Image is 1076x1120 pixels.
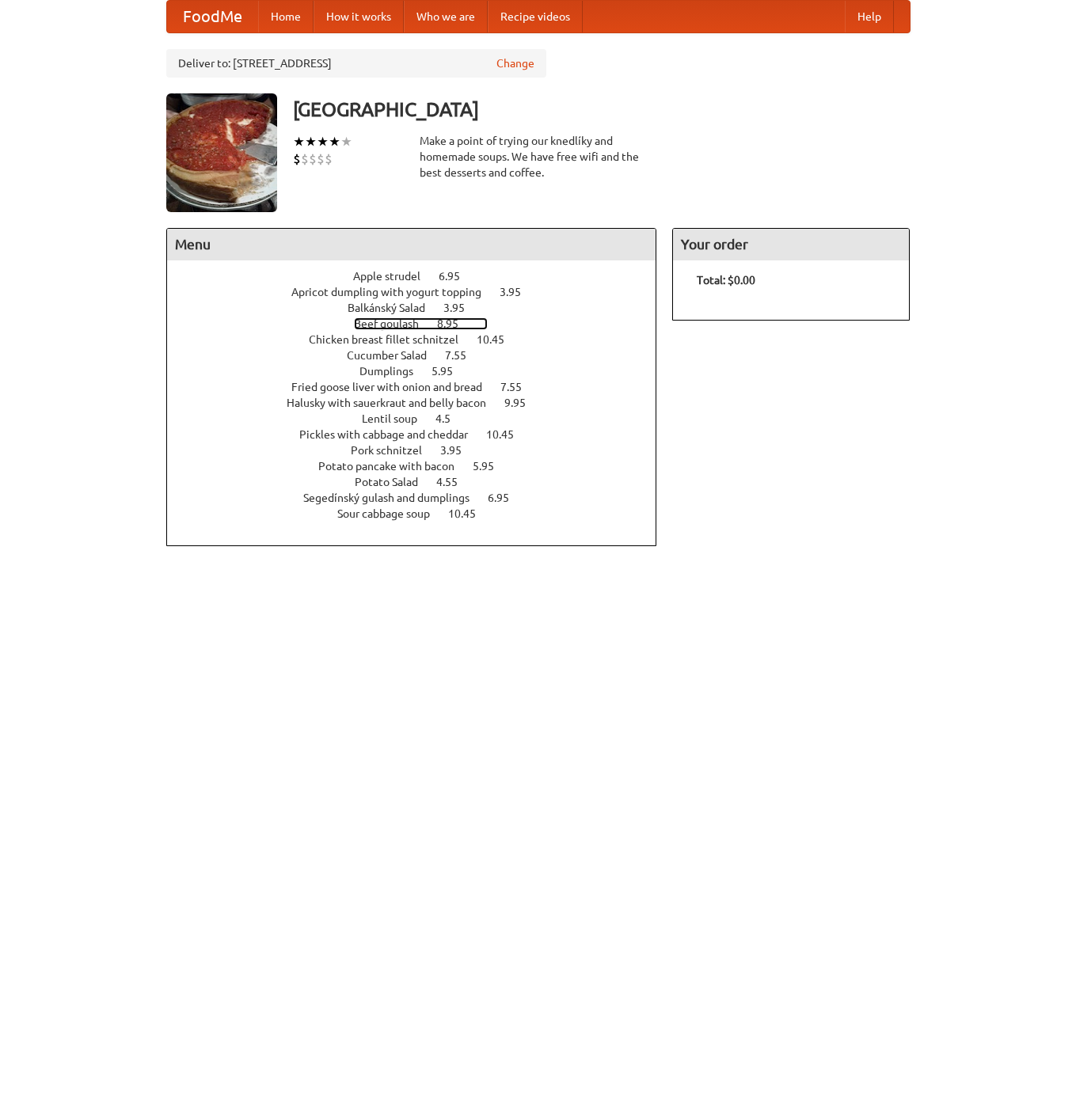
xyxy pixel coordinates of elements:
span: 3.95 [440,444,477,457]
b: Total: $0.00 [697,274,755,287]
a: Home [258,1,314,32]
a: Recipe videos [488,1,583,32]
a: Beef goulash 8.95 [354,317,488,330]
li: $ [325,150,333,168]
a: Potato pancake with bacon 5.95 [318,460,523,473]
li: ★ [293,133,305,150]
span: Pickles with cabbage and cheddar [299,428,484,441]
a: Halusky with sauerkraut and belly bacon 9.95 [287,397,555,409]
div: Make a point of trying our knedlíky and homemade soups. We have free wifi and the best desserts a... [420,133,657,180]
span: Sour cabbage soup [337,507,446,520]
a: Apricot dumpling with yogurt topping 3.95 [291,286,550,298]
span: 3.95 [443,302,481,314]
span: Pork schnitzel [351,444,438,457]
li: ★ [305,133,317,150]
li: $ [293,150,301,168]
li: $ [309,150,317,168]
li: ★ [329,133,340,150]
a: Cucumber Salad 7.55 [347,349,496,362]
span: Apricot dumpling with yogurt topping [291,286,497,298]
span: 3.95 [500,286,537,298]
h3: [GEOGRAPHIC_DATA] [293,93,911,125]
a: Change [496,55,534,71]
a: Balkánský Salad 3.95 [348,302,494,314]
span: Apple strudel [353,270,436,283]
span: Potato pancake with bacon [318,460,470,473]
img: angular.jpg [166,93,277,212]
span: Beef goulash [354,317,435,330]
span: 7.55 [500,381,538,393]
span: 7.55 [445,349,482,362]
span: Potato Salad [355,476,434,488]
a: FoodMe [167,1,258,32]
span: 4.5 [435,412,466,425]
span: 5.95 [473,460,510,473]
span: 10.45 [448,507,492,520]
a: Segedínský gulash and dumplings 6.95 [303,492,538,504]
span: Fried goose liver with onion and bread [291,381,498,393]
span: 8.95 [437,317,474,330]
li: ★ [317,133,329,150]
span: Lentil soup [362,412,433,425]
span: Cucumber Salad [347,349,443,362]
li: $ [301,150,309,168]
span: 5.95 [432,365,469,378]
span: Dumplings [359,365,429,378]
span: 6.95 [439,270,476,283]
span: 6.95 [488,492,525,504]
a: Pickles with cabbage and cheddar 10.45 [299,428,543,441]
a: Chicken breast fillet schnitzel 10.45 [309,333,534,346]
span: 4.55 [436,476,473,488]
a: Help [845,1,894,32]
a: Potato Salad 4.55 [355,476,487,488]
span: Segedínský gulash and dumplings [303,492,485,504]
a: Pork schnitzel 3.95 [351,444,491,457]
a: Fried goose liver with onion and bread 7.55 [291,381,551,393]
span: Chicken breast fillet schnitzel [309,333,474,346]
li: ★ [340,133,352,150]
span: 10.45 [477,333,520,346]
span: 9.95 [504,397,542,409]
span: Halusky with sauerkraut and belly bacon [287,397,502,409]
span: 10.45 [486,428,530,441]
li: $ [317,150,325,168]
h4: Your order [673,229,909,260]
a: Sour cabbage soup 10.45 [337,507,505,520]
h4: Menu [167,229,656,260]
a: Lentil soup 4.5 [362,412,480,425]
a: Who we are [404,1,488,32]
a: Dumplings 5.95 [359,365,482,378]
span: Balkánský Salad [348,302,441,314]
div: Deliver to: [STREET_ADDRESS] [166,49,546,78]
a: Apple strudel 6.95 [353,270,489,283]
a: How it works [314,1,404,32]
